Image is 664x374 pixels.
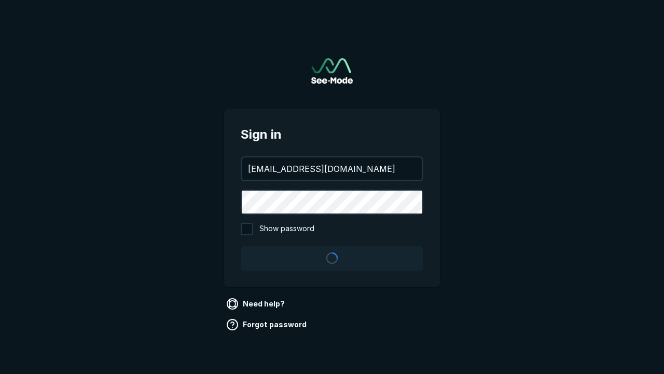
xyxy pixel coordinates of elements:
input: your@email.com [242,157,422,180]
a: Need help? [224,296,289,312]
span: Sign in [241,125,423,144]
span: Show password [259,223,314,235]
a: Go to sign in [311,58,353,84]
img: See-Mode Logo [311,58,353,84]
a: Forgot password [224,316,311,333]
